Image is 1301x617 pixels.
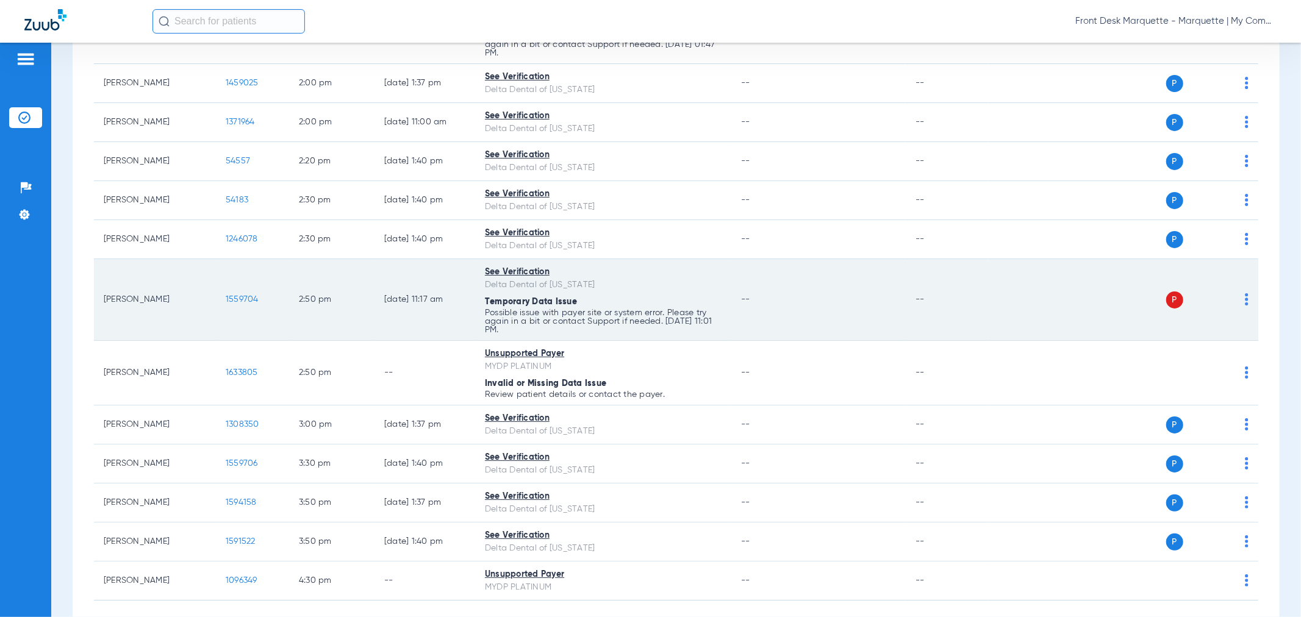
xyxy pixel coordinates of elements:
img: group-dot-blue.svg [1245,77,1249,89]
img: group-dot-blue.svg [1245,194,1249,206]
td: -- [906,64,988,103]
td: [PERSON_NAME] [94,64,216,103]
div: MYDP PLATINUM [485,360,722,373]
td: 2:50 PM [289,259,375,341]
td: 3:50 PM [289,522,375,562]
span: Front Desk Marquette - Marquette | My Community Dental Centers [1075,15,1277,27]
div: Chat Widget [1240,558,1301,617]
td: 2:30 PM [289,181,375,220]
td: [PERSON_NAME] [94,220,216,259]
img: hamburger-icon [16,52,35,66]
div: Delta Dental of [US_STATE] [485,162,722,174]
td: 3:00 PM [289,405,375,444]
div: Delta Dental of [US_STATE] [485,84,722,96]
div: See Verification [485,149,722,162]
td: -- [906,483,988,522]
span: P [1166,416,1183,433]
div: Delta Dental of [US_STATE] [485,464,722,477]
img: group-dot-blue.svg [1245,293,1249,305]
div: See Verification [485,529,722,542]
td: [DATE] 1:40 PM [375,142,475,181]
td: 3:50 PM [289,483,375,522]
span: 54557 [226,157,250,165]
span: P [1166,455,1183,473]
img: group-dot-blue.svg [1245,418,1249,430]
td: [PERSON_NAME] [94,522,216,562]
td: [PERSON_NAME] [94,405,216,444]
td: [DATE] 1:40 PM [375,181,475,220]
td: -- [375,562,475,601]
span: P [1166,75,1183,92]
span: P [1166,291,1183,308]
span: 54183 [226,196,248,204]
span: -- [741,118,750,126]
div: Delta Dental of [US_STATE] [485,279,722,291]
td: -- [906,341,988,405]
td: [DATE] 11:00 AM [375,103,475,142]
span: -- [741,196,750,204]
div: Delta Dental of [US_STATE] [485,123,722,135]
input: Search for patients [152,9,305,34]
td: -- [375,341,475,405]
td: [PERSON_NAME] [94,103,216,142]
span: P [1166,153,1183,170]
img: group-dot-blue.svg [1245,116,1249,128]
span: 1371964 [226,118,255,126]
span: 1559706 [226,459,258,468]
span: 1591522 [226,537,256,546]
td: [PERSON_NAME] [94,181,216,220]
span: 1459025 [226,79,259,87]
div: See Verification [485,110,722,123]
span: Invalid or Missing Data Issue [485,379,606,388]
img: group-dot-blue.svg [1245,366,1249,379]
td: [DATE] 11:17 AM [375,259,475,341]
td: [PERSON_NAME] [94,562,216,601]
span: P [1166,231,1183,248]
div: Delta Dental of [US_STATE] [485,503,722,516]
td: -- [906,103,988,142]
span: -- [741,368,750,377]
div: Delta Dental of [US_STATE] [485,425,722,438]
div: See Verification [485,412,722,425]
td: 2:30 PM [289,220,375,259]
span: -- [741,576,750,585]
div: Delta Dental of [US_STATE] [485,240,722,252]
span: 1594158 [226,498,257,507]
span: -- [741,459,750,468]
td: [PERSON_NAME] [94,259,216,341]
div: See Verification [485,266,722,279]
span: -- [741,420,750,429]
span: Temporary Data Issue [485,298,577,306]
span: 1096349 [226,576,257,585]
div: Unsupported Payer [485,568,722,581]
div: See Verification [485,227,722,240]
img: Search Icon [159,16,170,27]
p: Possible issue with payer site or system error. Please try again in a bit or contact Support if n... [485,308,722,334]
img: group-dot-blue.svg [1245,496,1249,508]
td: [PERSON_NAME] [94,483,216,522]
td: -- [906,562,988,601]
span: 1246078 [226,235,258,243]
div: See Verification [485,451,722,464]
td: [DATE] 1:40 PM [375,444,475,483]
div: See Verification [485,188,722,201]
td: [DATE] 1:40 PM [375,522,475,562]
td: 4:30 PM [289,562,375,601]
span: P [1166,114,1183,131]
td: [PERSON_NAME] [94,341,216,405]
span: -- [741,498,750,507]
td: 2:20 PM [289,142,375,181]
td: [DATE] 1:37 PM [375,64,475,103]
div: Delta Dental of [US_STATE] [485,201,722,213]
span: -- [741,79,750,87]
span: -- [741,235,750,243]
td: -- [906,405,988,444]
td: -- [906,522,988,562]
img: group-dot-blue.svg [1245,233,1249,245]
span: -- [741,295,750,304]
p: Possible issue with payer site or system error. Please try again in a bit or contact Support if n... [485,32,722,57]
span: P [1166,494,1183,512]
td: 2:50 PM [289,341,375,405]
td: -- [906,220,988,259]
div: Unsupported Payer [485,348,722,360]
